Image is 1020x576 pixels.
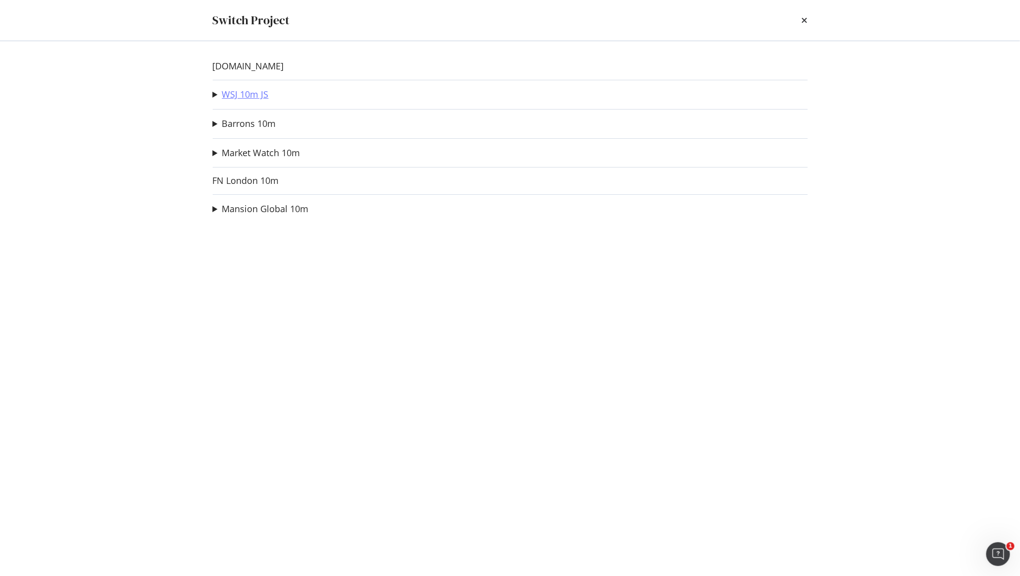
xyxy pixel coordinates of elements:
[213,175,279,186] a: FN London 10m
[213,203,309,216] summary: Mansion Global 10m
[213,88,269,101] summary: WSJ 10m JS
[213,117,276,130] summary: Barrons 10m
[1007,542,1015,550] span: 1
[213,12,290,29] div: Switch Project
[222,118,276,129] a: Barrons 10m
[802,12,808,29] div: times
[986,542,1010,566] iframe: Intercom live chat
[213,147,300,160] summary: Market Watch 10m
[222,89,269,100] a: WSJ 10m JS
[222,148,300,158] a: Market Watch 10m
[222,204,309,214] a: Mansion Global 10m
[213,61,284,71] a: [DOMAIN_NAME]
